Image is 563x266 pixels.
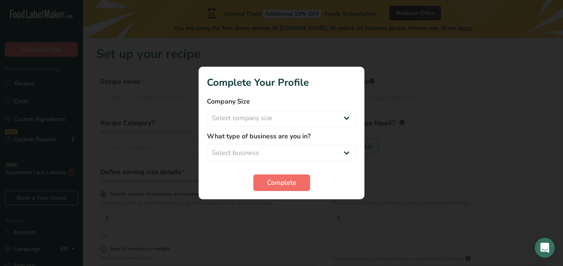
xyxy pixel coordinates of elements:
[207,75,356,90] h1: Complete Your Profile
[207,131,356,141] label: What type of business are you in?
[535,238,555,258] div: Open Intercom Messenger
[253,174,310,191] button: Complete
[267,178,296,188] span: Complete
[207,97,356,106] label: Company Size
